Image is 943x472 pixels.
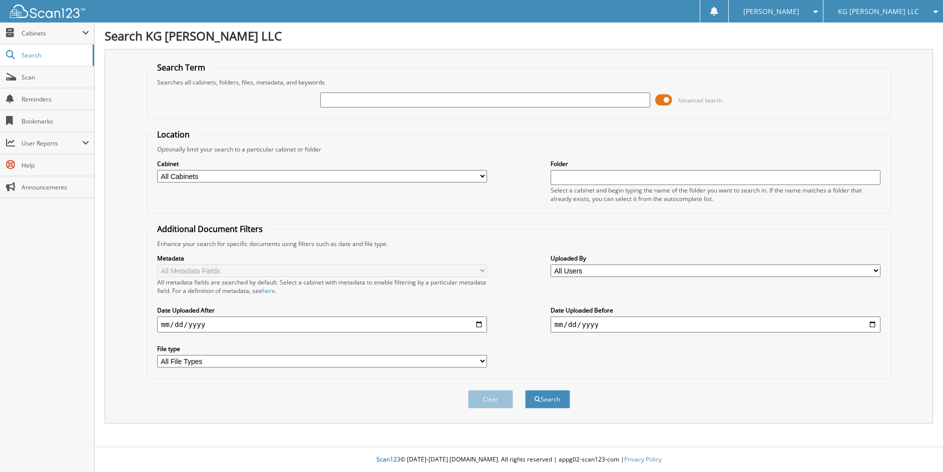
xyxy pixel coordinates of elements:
[152,239,886,248] div: Enhance your search for specific documents using filters such as date and file type.
[22,161,89,169] span: Help
[152,78,886,86] div: Searches all cabinets, folders, files, metadata, and keywords
[152,62,210,73] legend: Search Term
[22,183,89,191] span: Announcements
[525,390,570,408] button: Search
[157,278,487,295] div: All metadata fields are searched by default. Select a cabinet with metadata to enable filtering b...
[551,254,880,262] label: Uploaded By
[678,96,722,104] span: Advanced Search
[624,455,662,463] a: Privacy Policy
[262,286,275,295] a: here
[157,344,487,353] label: File type
[22,139,82,147] span: User Reports
[468,390,513,408] button: Clear
[22,51,88,59] span: Search
[551,316,880,332] input: end
[22,117,89,125] span: Bookmarks
[893,424,943,472] iframe: Chat Widget
[838,8,919,14] span: KG [PERSON_NAME] LLC
[551,306,880,314] label: Date Uploaded Before
[743,8,799,14] span: [PERSON_NAME]
[551,159,880,168] label: Folder
[22,73,89,81] span: Scan
[105,27,933,44] h1: Search KG [PERSON_NAME] LLC
[157,306,487,314] label: Date Uploaded After
[22,29,82,37] span: Cabinets
[157,159,487,168] label: Cabinet
[22,95,89,103] span: Reminders
[152,223,268,234] legend: Additional Document Filters
[95,447,943,472] div: © [DATE]-[DATE] [DOMAIN_NAME]. All rights reserved | appg02-scan123-com |
[376,455,400,463] span: Scan123
[10,4,85,18] img: scan123-logo-white.svg
[152,145,886,153] div: Optionally limit your search to a particular cabinet or folder
[157,316,487,332] input: start
[551,186,880,203] div: Select a cabinet and begin typing the name of the folder you want to search in. If the name match...
[152,129,195,140] legend: Location
[157,254,487,262] label: Metadata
